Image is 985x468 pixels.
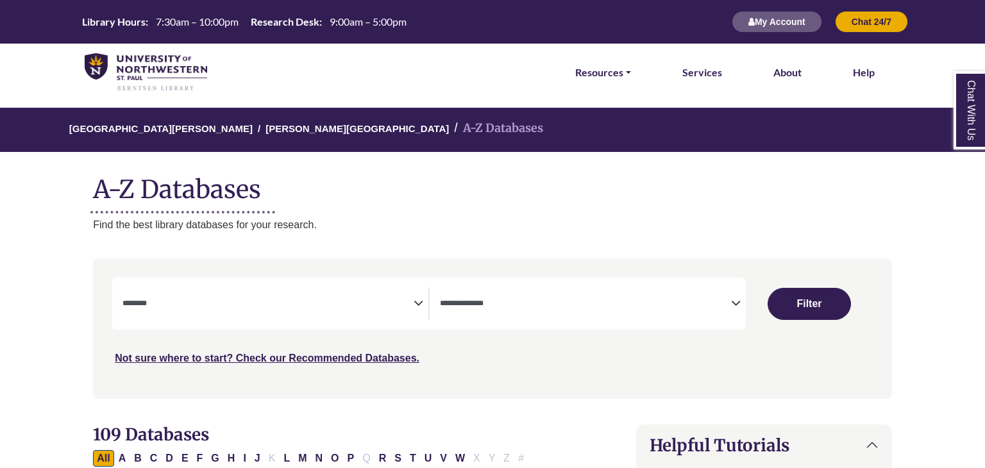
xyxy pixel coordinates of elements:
[85,53,207,92] img: library_home
[768,288,851,320] button: Submit for Search Results
[122,299,414,310] textarea: Search
[93,108,892,152] nav: breadcrumb
[193,450,207,467] button: Filter Results F
[853,64,875,81] a: Help
[156,15,239,28] span: 7:30am – 10:00pm
[436,450,451,467] button: Filter Results V
[239,450,249,467] button: Filter Results I
[93,450,114,467] button: All
[732,11,822,33] button: My Account
[93,165,892,204] h1: A-Z Databases
[835,16,908,27] a: Chat 24/7
[344,450,358,467] button: Filter Results P
[265,121,449,134] a: [PERSON_NAME][GEOGRAPHIC_DATA]
[178,450,192,467] button: Filter Results E
[207,450,223,467] button: Filter Results G
[130,450,146,467] button: Filter Results B
[732,16,822,27] a: My Account
[330,15,407,28] span: 9:00am – 5:00pm
[682,64,722,81] a: Services
[406,450,420,467] button: Filter Results T
[440,299,731,310] textarea: Search
[421,450,436,467] button: Filter Results U
[77,15,149,28] th: Library Hours:
[637,425,891,465] button: Helpful Tutorials
[115,450,130,467] button: Filter Results A
[77,15,412,29] a: Hours Today
[69,121,253,134] a: [GEOGRAPHIC_DATA][PERSON_NAME]
[77,15,412,27] table: Hours Today
[162,450,177,467] button: Filter Results D
[375,450,391,467] button: Filter Results R
[449,119,543,138] li: A-Z Databases
[835,11,908,33] button: Chat 24/7
[280,450,294,467] button: Filter Results L
[146,450,162,467] button: Filter Results C
[93,258,892,398] nav: Search filters
[246,15,323,28] th: Research Desk:
[294,450,310,467] button: Filter Results M
[115,353,419,364] a: Not sure where to start? Check our Recommended Databases.
[93,217,892,233] p: Find the best library databases for your research.
[773,64,802,81] a: About
[251,450,264,467] button: Filter Results J
[224,450,239,467] button: Filter Results H
[575,64,631,81] a: Resources
[312,450,327,467] button: Filter Results N
[93,452,529,463] div: Alpha-list to filter by first letter of database name
[327,450,342,467] button: Filter Results O
[93,424,209,445] span: 109 Databases
[451,450,469,467] button: Filter Results W
[391,450,405,467] button: Filter Results S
